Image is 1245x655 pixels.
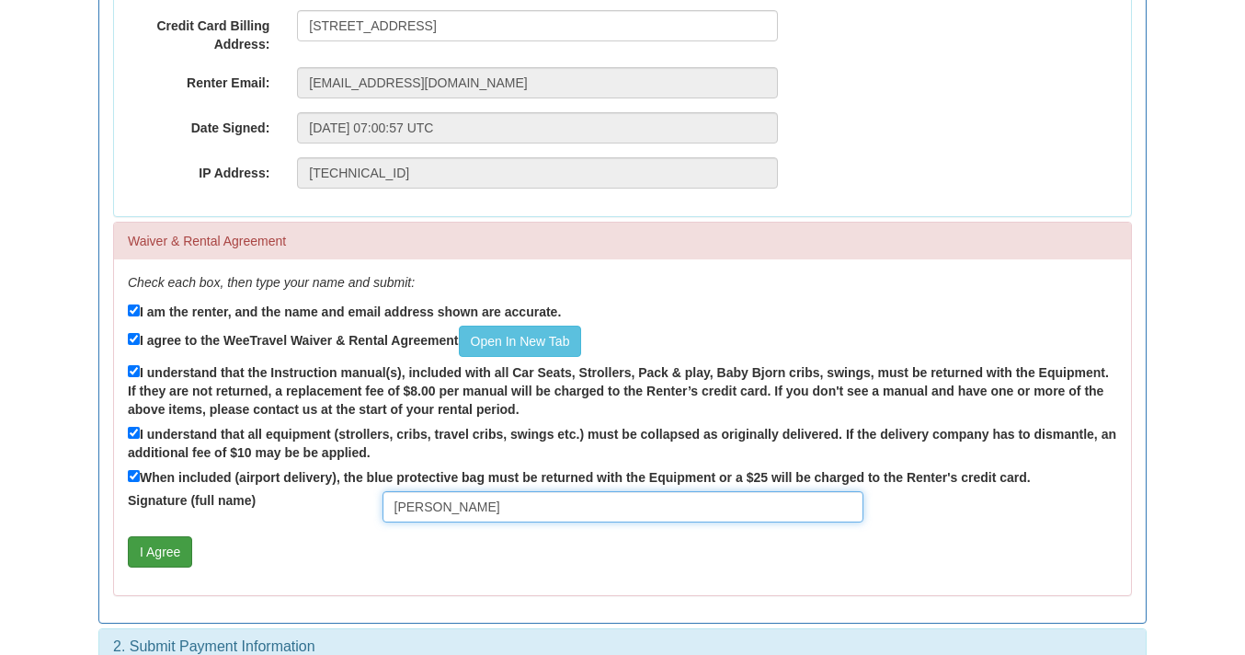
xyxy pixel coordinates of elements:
h3: 2. Submit Payment Information [113,638,1132,655]
label: When included (airport delivery), the blue protective bag must be returned with the Equipment or ... [128,466,1031,487]
input: I am the renter, and the name and email address shown are accurate. [128,305,140,316]
label: I am the renter, and the name and email address shown are accurate. [128,301,561,321]
input: Full Name [383,491,863,523]
label: Renter Email: [114,67,283,92]
button: I Agree [128,536,192,568]
label: IP Address: [114,157,283,182]
input: I agree to the WeeTravel Waiver & Rental AgreementOpen In New Tab [128,333,140,345]
input: I understand that all equipment (strollers, cribs, travel cribs, swings etc.) must be collapsed a... [128,427,140,439]
label: Signature (full name) [114,491,369,510]
div: Waiver & Rental Agreement [114,223,1131,259]
label: I understand that all equipment (strollers, cribs, travel cribs, swings etc.) must be collapsed a... [128,423,1117,462]
label: I understand that the Instruction manual(s), included with all Car Seats, Strollers, Pack & play,... [128,362,1117,419]
label: Date Signed: [114,112,283,137]
label: Credit Card Billing Address: [114,10,283,53]
em: Check each box, then type your name and submit: [128,275,415,290]
label: I agree to the WeeTravel Waiver & Rental Agreement [128,326,581,357]
input: When included (airport delivery), the blue protective bag must be returned with the Equipment or ... [128,470,140,482]
a: Open In New Tab [459,326,582,357]
input: I understand that the Instruction manual(s), included with all Car Seats, Strollers, Pack & play,... [128,365,140,377]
